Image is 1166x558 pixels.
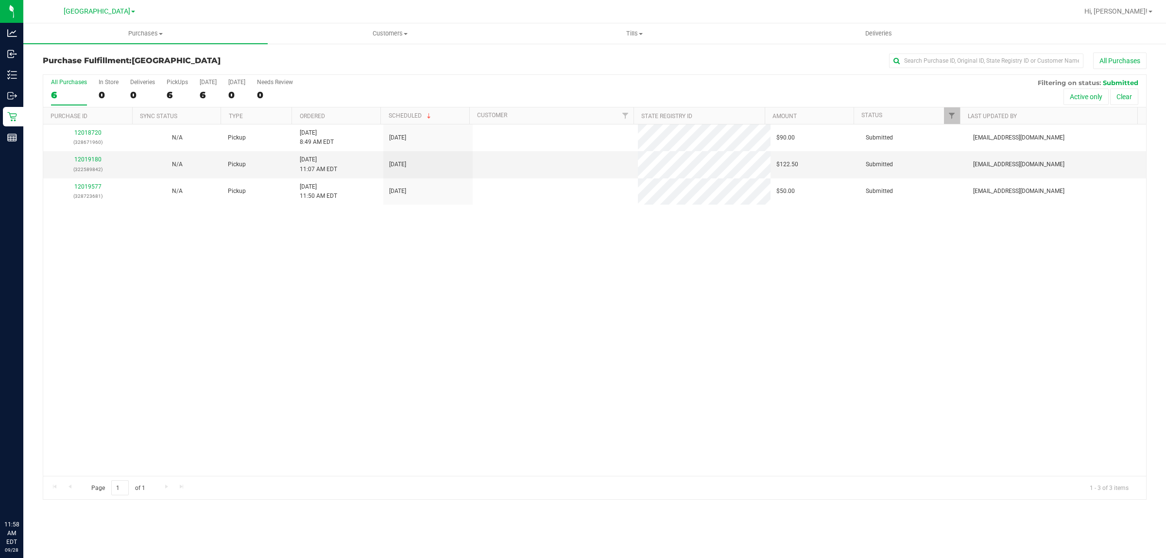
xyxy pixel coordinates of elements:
button: All Purchases [1093,52,1147,69]
div: In Store [99,79,119,86]
span: [GEOGRAPHIC_DATA] [132,56,221,65]
a: 12019577 [74,183,102,190]
span: Pickup [228,187,246,196]
a: Customers [268,23,512,44]
span: [EMAIL_ADDRESS][DOMAIN_NAME] [973,133,1064,142]
span: Tills [513,29,756,38]
span: Pickup [228,133,246,142]
a: Last Updated By [968,113,1017,120]
a: Status [861,112,882,119]
button: N/A [172,133,183,142]
a: Purchase ID [51,113,87,120]
span: Submitted [866,160,893,169]
div: 0 [130,89,155,101]
a: 12018720 [74,129,102,136]
p: (328723681) [49,192,127,201]
a: Ordered [300,113,325,120]
h3: Purchase Fulfillment: [43,56,411,65]
div: 6 [51,89,87,101]
span: Customers [268,29,512,38]
button: Clear [1110,88,1138,105]
div: [DATE] [228,79,245,86]
span: Filtering on status: [1038,79,1101,87]
p: 11:58 AM EDT [4,520,19,546]
div: 0 [228,89,245,101]
span: $122.50 [776,160,798,169]
inline-svg: Inventory [7,70,17,80]
iframe: Resource center unread badge [29,479,40,490]
div: 6 [200,89,217,101]
div: All Purchases [51,79,87,86]
span: Submitted [866,133,893,142]
span: [GEOGRAPHIC_DATA] [64,7,130,16]
a: Filter [944,107,960,124]
input: Search Purchase ID, Original ID, State Registry ID or Customer Name... [889,53,1083,68]
a: Tills [512,23,756,44]
a: Scheduled [389,112,433,119]
a: Type [229,113,243,120]
a: 12019180 [74,156,102,163]
span: 1 - 3 of 3 items [1082,480,1136,495]
a: Customer [477,112,507,119]
inline-svg: Inbound [7,49,17,59]
p: (328671960) [49,138,127,147]
span: [EMAIL_ADDRESS][DOMAIN_NAME] [973,160,1064,169]
a: Deliveries [756,23,1001,44]
span: $90.00 [776,133,795,142]
button: N/A [172,187,183,196]
span: Not Applicable [172,161,183,168]
div: PickUps [167,79,188,86]
span: [DATE] 11:50 AM EDT [300,182,337,201]
iframe: Resource center [10,480,39,509]
button: Active only [1063,88,1109,105]
span: Hi, [PERSON_NAME]! [1084,7,1148,15]
span: [DATE] [389,187,406,196]
span: Submitted [866,187,893,196]
span: [DATE] 8:49 AM EDT [300,128,334,147]
div: Deliveries [130,79,155,86]
span: [DATE] 11:07 AM EDT [300,155,337,174]
button: N/A [172,160,183,169]
span: Not Applicable [172,188,183,194]
a: State Registry ID [641,113,692,120]
span: Purchases [23,29,268,38]
a: Amount [772,113,797,120]
span: [DATE] [389,133,406,142]
a: Purchases [23,23,268,44]
span: [EMAIL_ADDRESS][DOMAIN_NAME] [973,187,1064,196]
a: Sync Status [140,113,177,120]
p: 09/28 [4,546,19,554]
inline-svg: Retail [7,112,17,122]
a: Filter [617,107,633,124]
div: 0 [99,89,119,101]
div: [DATE] [200,79,217,86]
span: $50.00 [776,187,795,196]
span: Submitted [1103,79,1138,87]
div: 0 [257,89,293,101]
p: (322589842) [49,165,127,174]
inline-svg: Outbound [7,91,17,101]
span: [DATE] [389,160,406,169]
input: 1 [111,480,129,495]
span: Not Applicable [172,134,183,141]
div: 6 [167,89,188,101]
inline-svg: Reports [7,133,17,142]
div: Needs Review [257,79,293,86]
span: Page of 1 [83,480,153,495]
span: Deliveries [852,29,905,38]
span: Pickup [228,160,246,169]
inline-svg: Analytics [7,28,17,38]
